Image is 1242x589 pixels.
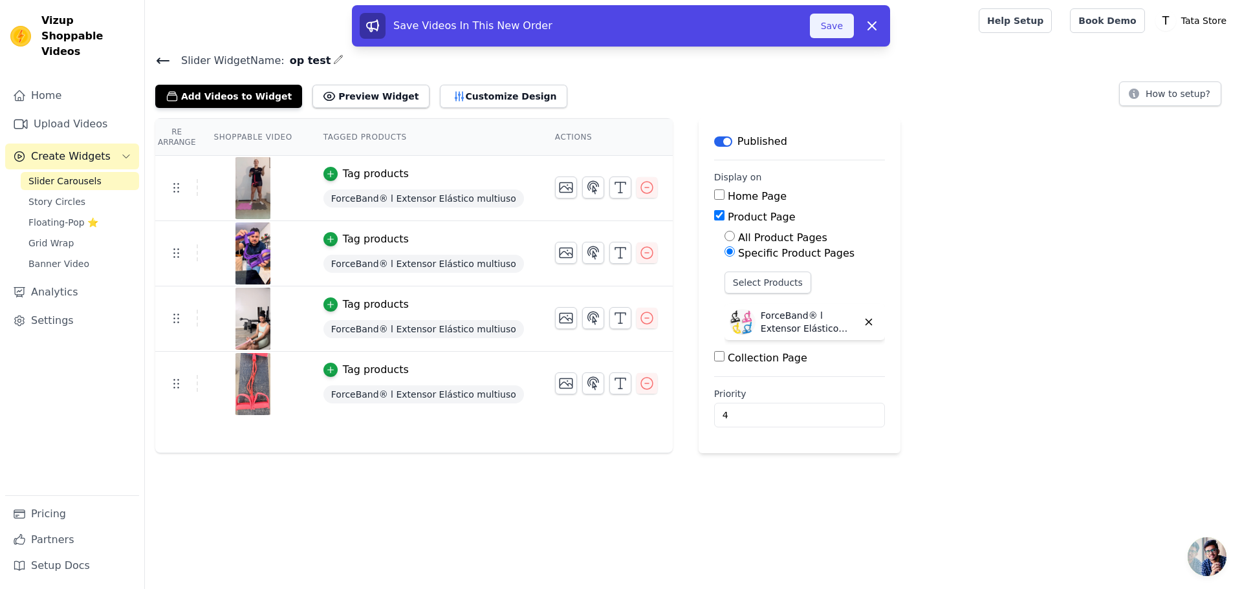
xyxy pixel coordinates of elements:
[440,85,567,108] button: Customize Design
[714,387,885,400] label: Priority
[323,189,524,208] span: ForceBand® l Extensor Elástico multiuso
[198,119,307,156] th: Shoppable Video
[343,166,409,182] div: Tag products
[21,193,139,211] a: Story Circles
[555,177,577,198] button: Change Thumbnail
[343,362,409,378] div: Tag products
[31,149,111,164] span: Create Widgets
[28,195,85,208] span: Story Circles
[1188,537,1226,576] div: Chat abierto
[323,362,409,378] button: Tag products
[312,85,429,108] button: Preview Widget
[323,320,524,338] span: ForceBand® l Extensor Elástico multiuso
[5,111,139,137] a: Upload Videos
[5,501,139,527] a: Pricing
[333,52,343,69] div: Edit Name
[1119,81,1221,106] button: How to setup?
[555,372,577,394] button: Change Thumbnail
[810,14,854,38] button: Save
[393,19,552,32] span: Save Videos In This New Order
[323,255,524,273] span: ForceBand® l Extensor Elástico multiuso
[738,231,827,244] label: All Product Pages
[5,553,139,579] a: Setup Docs
[5,83,139,109] a: Home
[171,53,285,69] span: Slider Widget Name:
[724,272,811,294] button: Select Products
[21,213,139,231] a: Floating-Pop ⭐
[28,257,89,270] span: Banner Video
[343,231,409,247] div: Tag products
[1119,91,1221,103] a: How to setup?
[728,211,796,223] label: Product Page
[728,190,787,202] label: Home Page
[235,222,271,284] img: tn-5994d935981d4c4da148ba850ac7ab99.png
[737,134,787,149] p: Published
[323,231,409,247] button: Tag products
[5,308,139,334] a: Settings
[555,242,577,264] button: Change Thumbnail
[235,288,271,350] img: tn-5c4a20633c6d479ba60854348c7bf1e7.png
[714,171,762,184] legend: Display on
[155,85,302,108] button: Add Videos to Widget
[555,307,577,329] button: Change Thumbnail
[235,353,271,415] img: tn-2714f55d8184433f95caa9bb9c56b6a5.png
[858,311,880,333] button: Delete widget
[323,166,409,182] button: Tag products
[21,255,139,273] a: Banner Video
[728,352,807,364] label: Collection Page
[285,53,331,69] span: op test
[323,297,409,312] button: Tag products
[730,309,756,335] img: ForceBand® l Extensor Elástico multiuso
[539,119,673,156] th: Actions
[21,234,139,252] a: Grid Wrap
[5,527,139,553] a: Partners
[28,216,98,229] span: Floating-Pop ⭐
[5,144,139,169] button: Create Widgets
[761,309,858,335] p: ForceBand® l Extensor Elástico multiuso
[235,157,271,219] img: tn-4d15612984014d0e94f88853595c2850.png
[308,119,539,156] th: Tagged Products
[343,297,409,312] div: Tag products
[28,237,74,250] span: Grid Wrap
[28,175,102,187] span: Slider Carousels
[5,279,139,305] a: Analytics
[155,119,198,156] th: Re Arrange
[21,172,139,190] a: Slider Carousels
[323,385,524,403] span: ForceBand® l Extensor Elástico multiuso
[738,247,855,259] label: Specific Product Pages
